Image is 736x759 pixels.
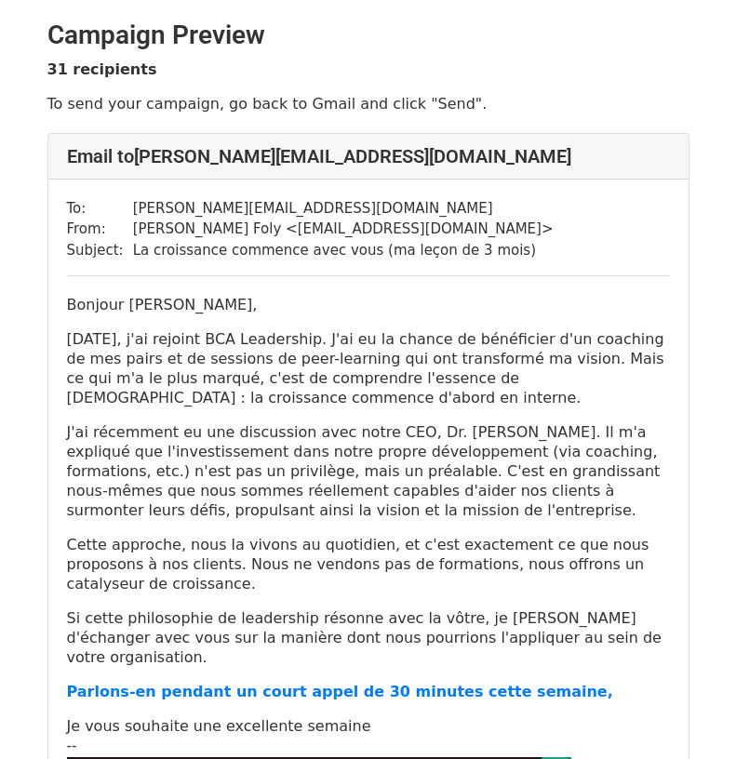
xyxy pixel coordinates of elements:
[67,295,670,314] p: Bonjour [PERSON_NAME],
[67,738,77,754] span: --
[47,20,689,51] h2: Campaign Preview
[133,219,554,240] td: [PERSON_NAME] Foly < [EMAIL_ADDRESS][DOMAIN_NAME] >
[47,94,689,113] p: To send your campaign, go back to Gmail and click "Send".
[67,683,613,700] a: Parlons-en pendant un court appel de 30 minutes cette semaine,
[67,535,670,593] p: Cette approche, nous la vivons au quotidien, et c'est exactement ce que nous proposons à nos clie...
[47,60,157,78] strong: 31 recipients
[67,145,670,167] h4: Email to [PERSON_NAME][EMAIL_ADDRESS][DOMAIN_NAME]
[67,716,670,736] p: Je vous souhaite une excellente semaine
[67,608,670,667] p: Si cette philosophie de leadership résonne avec la vôtre, je [PERSON_NAME] d'échanger avec vous s...
[67,198,133,220] td: To:
[67,329,670,407] p: [DATE], j'ai rejoint BCA Leadership. J'ai eu la chance de bénéficier d'un coaching de mes pairs e...
[67,422,670,520] p: J'ai récemment eu une discussion avec notre CEO, Dr. [PERSON_NAME]. Il m'a expliqué que l'investi...
[133,240,554,261] td: La croissance commence avec vous (ma leçon de 3 mois)
[67,240,133,261] td: Subject:
[67,219,133,240] td: From:
[133,198,554,220] td: [PERSON_NAME][EMAIL_ADDRESS][DOMAIN_NAME]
